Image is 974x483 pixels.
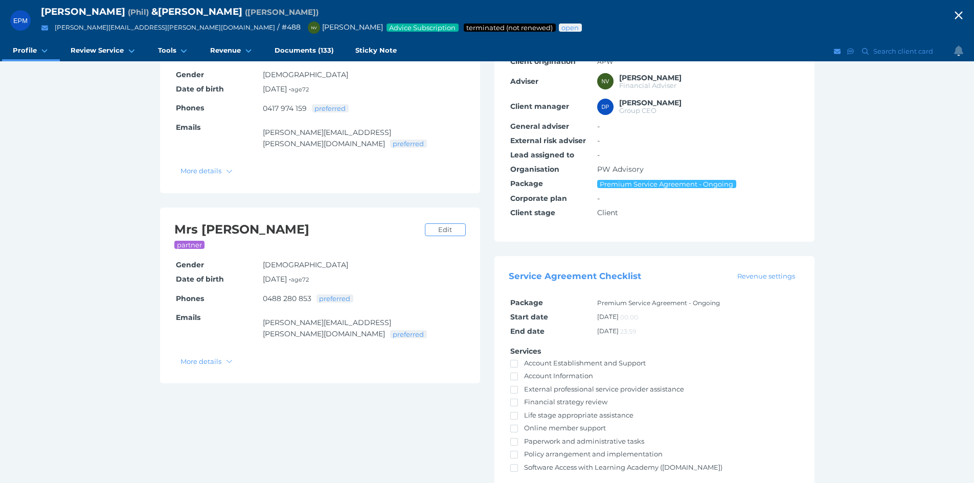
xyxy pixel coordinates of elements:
span: Gender [176,70,204,79]
span: More details [176,167,224,175]
a: [PERSON_NAME][EMAIL_ADDRESS][PERSON_NAME][DOMAIN_NAME] [263,318,391,338]
span: David Pettit [619,98,682,107]
span: Financial Adviser [619,81,676,89]
span: Sticky Note [355,46,397,55]
span: preferred [392,330,425,338]
span: External professional service provider assistance [524,385,684,393]
span: Policy arrangement and implementation [524,450,663,458]
span: NV [602,78,609,84]
span: Client stage [510,208,555,217]
span: [DATE] • [263,84,309,94]
span: [PERSON_NAME] [303,22,383,32]
span: Documents (133) [275,46,334,55]
td: [DATE] [596,325,800,339]
span: General adviser [510,122,569,131]
a: [PERSON_NAME][EMAIL_ADDRESS][PERSON_NAME][DOMAIN_NAME] [263,128,391,148]
span: Software Access with Learning Academy ([DOMAIN_NAME]) [524,463,722,471]
span: & [PERSON_NAME] [151,6,242,17]
span: Service package status: Not renewed [466,24,554,32]
span: Date of birth [176,274,224,284]
a: 0488 280 853 [263,294,311,303]
span: Emails [176,123,200,132]
button: SMS [846,45,856,58]
div: Nancy Vos [308,21,320,34]
a: Revenue settings [732,271,800,281]
span: Client manager [510,102,569,111]
span: [PERSON_NAME] [41,6,125,17]
a: Documents (133) [264,41,345,61]
span: Group CEO [619,106,656,114]
span: Phones [176,103,204,112]
span: [DATE] • [263,274,309,284]
span: Gender [176,260,204,269]
span: Tools [158,46,176,55]
span: / # 488 [277,22,301,32]
button: More details [176,355,238,367]
span: 23:59 [620,328,636,335]
span: Organisation [510,165,559,174]
span: - [597,136,600,145]
span: - [597,122,600,131]
button: Search client card [857,45,938,58]
a: Revenue [199,41,264,61]
a: 0417 974 159 [263,104,307,113]
span: preferred [392,140,425,148]
span: preferred [314,104,347,112]
span: Preferred name [128,7,149,17]
span: [DEMOGRAPHIC_DATA] [263,260,348,269]
span: Emails [176,313,200,322]
div: Edward Philip Myers [10,10,31,31]
span: More details [176,357,224,365]
span: 00:00 [620,313,638,321]
span: preferred [319,294,351,303]
span: Package [510,298,543,307]
span: NV [311,26,316,30]
span: Edit [434,225,456,234]
span: Life stage appropriate assistance [524,411,633,419]
a: Profile [2,41,60,61]
span: partner [176,241,203,249]
span: Client origination [510,57,576,66]
span: Phones [176,294,204,303]
span: [DEMOGRAPHIC_DATA] [263,70,348,79]
span: - [597,194,600,203]
span: PW Advisory [597,165,644,174]
span: Revenue settings [733,272,799,280]
span: Service Agreement Checklist [509,271,641,281]
button: More details [176,165,238,177]
span: Corporate plan [510,194,567,203]
span: Services [510,347,541,356]
span: Nancy Vos [619,73,682,82]
a: [PERSON_NAME][EMAIL_ADDRESS][PERSON_NAME][DOMAIN_NAME] [55,24,275,31]
button: Email [38,21,51,34]
span: Adviser [510,77,538,86]
span: Account Establishment and Support [524,359,646,367]
td: Premium Service Agreement - Ongoing [596,296,800,310]
span: Package [510,179,543,188]
span: Financial strategy review [524,398,607,406]
span: Paperwork and administrative tasks [524,437,644,445]
span: Premium Service Agreement - Ongoing [599,180,734,188]
small: age 72 [291,86,309,93]
span: External risk adviser [510,136,586,145]
button: Email [832,45,843,58]
span: Client [597,208,618,217]
span: DP [602,104,609,110]
span: Date of birth [176,84,224,94]
span: Preferred name [245,7,319,17]
a: Edit [425,223,466,236]
h2: Mrs [PERSON_NAME] [174,222,420,238]
span: Online member support [524,424,606,432]
a: Review Service [60,41,147,61]
small: age 72 [291,276,309,283]
span: EPM [13,17,28,25]
span: Search client card [871,47,938,55]
div: Nancy Vos [597,73,614,89]
span: Advice Subscription [389,24,457,32]
div: David Pettit [597,99,614,115]
span: - [597,150,600,159]
span: Profile [13,46,37,55]
span: Advice status: Review not yet booked in [561,24,580,32]
span: Account Information [524,372,593,380]
td: [DATE] [596,310,800,325]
